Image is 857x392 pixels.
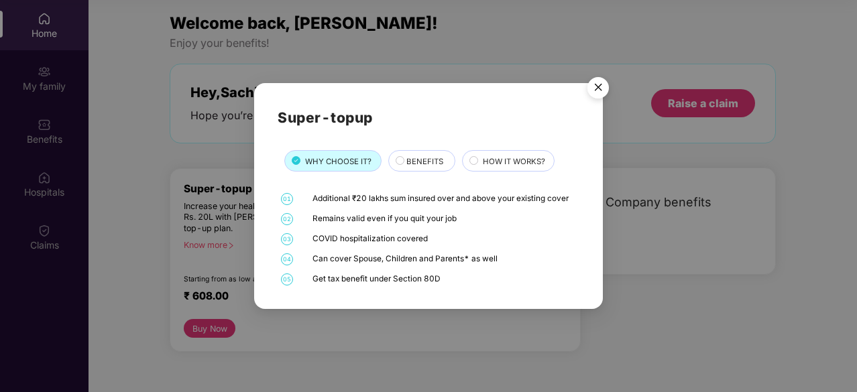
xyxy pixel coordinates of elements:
span: BENEFITS [406,155,443,167]
span: 01 [281,193,293,205]
div: Remains valid even if you quit your job [312,213,577,225]
div: COVID hospitalization covered [312,233,577,245]
img: svg+xml;base64,PHN2ZyB4bWxucz0iaHR0cDovL3d3dy53My5vcmcvMjAwMC9zdmciIHdpZHRoPSI1NiIgaGVpZ2h0PSI1Ni... [579,71,617,109]
h2: Super-topup [278,107,579,129]
button: Close [579,70,616,107]
span: 04 [281,253,293,265]
span: WHY CHOOSE IT? [305,155,372,167]
span: HOW IT WORKS? [483,155,545,167]
span: 02 [281,213,293,225]
div: Get tax benefit under Section 80D [312,273,577,285]
div: Can cover Spouse, Children and Parents* as well [312,253,577,265]
span: 03 [281,233,293,245]
span: 05 [281,273,293,285]
div: Additional ₹20 lakhs sum insured over and above your existing cover [312,193,577,205]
